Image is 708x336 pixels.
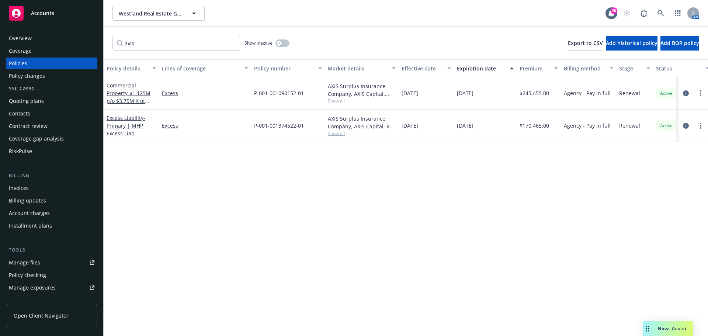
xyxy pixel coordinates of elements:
div: Manage certificates [9,294,57,306]
button: Stage [616,59,653,77]
input: Filter by keyword... [112,36,240,51]
div: Billing method [564,65,605,72]
button: Expiration date [454,59,517,77]
a: Accounts [6,3,97,24]
a: Excess [162,89,248,97]
div: Tools [6,246,97,254]
div: Overview [9,32,32,44]
a: Report a Bug [636,6,651,21]
div: Policy details [107,65,148,72]
a: Manage files [6,257,97,269]
div: Billing [6,172,97,179]
button: Export to CSV [568,36,603,51]
div: Manage files [9,257,40,269]
div: Contacts [9,108,30,119]
div: Billing updates [9,195,46,207]
button: Lines of coverage [159,59,251,77]
span: Renewal [619,89,640,97]
button: Market details [325,59,399,77]
div: Contract review [9,120,48,132]
a: Manage exposures [6,282,97,294]
span: $245,455.00 [520,89,549,97]
div: Policy checking [9,269,46,281]
a: more [696,121,705,130]
button: Add historical policy [606,36,657,51]
a: Account charges [6,207,97,219]
a: Contract review [6,120,97,132]
a: SSC Cases [6,83,97,94]
a: Policies [6,58,97,69]
span: Agency - Pay in full [564,122,611,129]
a: RiskPulse [6,145,97,157]
div: Installment plans [9,220,52,232]
div: Status [656,65,701,72]
span: Show all [328,130,396,136]
span: Accounts [31,10,54,16]
div: Drag to move [643,321,652,336]
span: [DATE] [457,122,473,129]
div: Expiration date [457,65,506,72]
span: $170,465.00 [520,122,549,129]
a: Switch app [670,6,685,21]
a: Overview [6,32,97,44]
span: Westland Real Estate Group [119,10,183,17]
button: Westland Real Estate Group [112,6,205,21]
div: Premium [520,65,550,72]
div: Policies [9,58,27,69]
a: Start snowing [619,6,634,21]
button: Add BOR policy [660,36,699,51]
a: circleInformation [681,121,690,130]
span: Open Client Navigator [14,312,69,319]
div: Effective date [402,65,443,72]
span: [DATE] [402,122,418,129]
span: [DATE] [457,89,473,97]
div: Quoting plans [9,95,44,107]
button: Premium [517,59,561,77]
a: Manage certificates [6,294,97,306]
div: Account charges [9,207,50,219]
a: circleInformation [681,89,690,98]
div: AXIS Surplus Insurance Company, AXIS Capital, RT Specialty Insurance Services, LLC (RSG Specialty... [328,115,396,130]
button: Billing method [561,59,616,77]
span: Agency - Pay in full [564,89,611,97]
span: Add BOR policy [660,39,699,46]
a: Policy checking [6,269,97,281]
span: Show all [328,98,396,104]
div: Market details [328,65,388,72]
span: - Primary | MHP Excess Liab [107,114,145,137]
a: Search [653,6,668,21]
div: Coverage gap analysis [9,133,64,145]
div: AXIS Surplus Insurance Company, AXIS Capital, Amwins [328,82,396,98]
span: Active [659,90,674,97]
div: Stage [619,65,642,72]
div: SSC Cases [9,83,34,94]
span: P-001-001374522-01 [254,122,304,129]
div: Manage exposures [9,282,56,294]
div: 20 [611,6,617,13]
div: Policy changes [9,70,45,82]
button: Policy number [251,59,325,77]
span: - $1.125M p/o $3.75M X of $3.75M Primary [107,90,150,112]
button: Policy details [104,59,159,77]
a: more [696,89,705,98]
span: Nova Assist [658,325,687,332]
span: Renewal [619,122,640,129]
a: Commercial Property [107,82,150,112]
span: Active [659,122,674,129]
span: [DATE] [402,89,418,97]
span: Add historical policy [606,39,657,46]
a: Excess [162,122,248,129]
div: RiskPulse [9,145,32,157]
span: P-001-001090152-01 [254,89,304,97]
a: Excess Liability [107,114,145,137]
a: Installment plans [6,220,97,232]
div: Lines of coverage [162,65,240,72]
a: Contacts [6,108,97,119]
a: Coverage [6,45,97,57]
a: Quoting plans [6,95,97,107]
button: Effective date [399,59,454,77]
div: Coverage [9,45,32,57]
div: Policy number [254,65,314,72]
div: Invoices [9,182,29,194]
